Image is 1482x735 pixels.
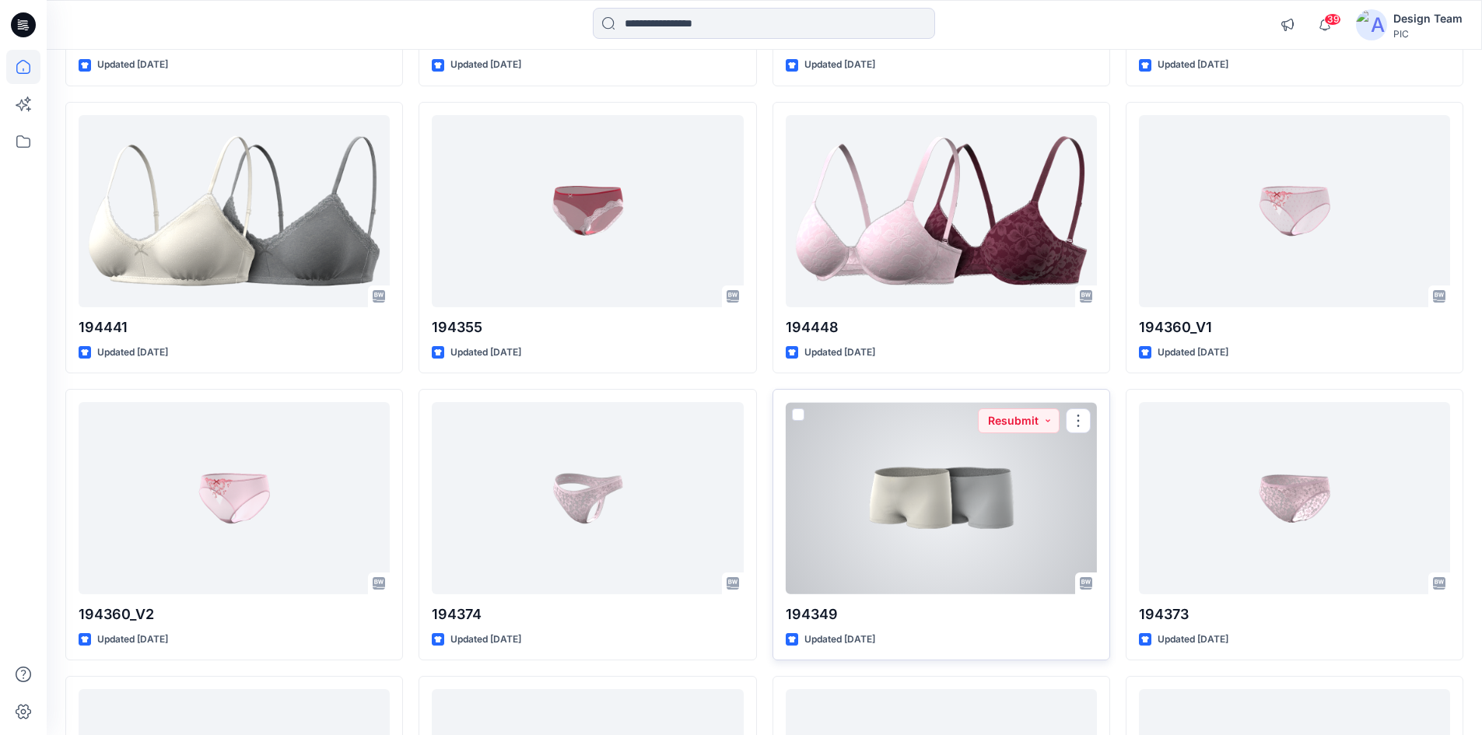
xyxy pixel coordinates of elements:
p: Updated [DATE] [97,632,168,648]
a: 194360_V2 [79,402,390,594]
a: 194360_V1 [1139,115,1450,307]
p: Updated [DATE] [450,632,521,648]
p: 194355 [432,317,743,338]
span: 39 [1324,13,1341,26]
p: Updated [DATE] [97,345,168,361]
p: 194349 [786,604,1097,625]
a: 194441 [79,115,390,307]
p: Updated [DATE] [1158,57,1228,73]
p: Updated [DATE] [97,57,168,73]
div: Design Team [1393,9,1463,28]
p: 194441 [79,317,390,338]
a: 194448 [786,115,1097,307]
a: 194349 [786,402,1097,594]
a: 194373 [1139,402,1450,594]
p: Updated [DATE] [804,57,875,73]
a: 194355 [432,115,743,307]
p: Updated [DATE] [804,632,875,648]
p: 194360_V1 [1139,317,1450,338]
p: Updated [DATE] [1158,632,1228,648]
div: PIC [1393,28,1463,40]
img: avatar [1356,9,1387,40]
p: 194374 [432,604,743,625]
p: 194360_V2 [79,604,390,625]
p: Updated [DATE] [804,345,875,361]
a: 194374 [432,402,743,594]
p: 194448 [786,317,1097,338]
p: Updated [DATE] [1158,345,1228,361]
p: 194373 [1139,604,1450,625]
p: Updated [DATE] [450,57,521,73]
p: Updated [DATE] [450,345,521,361]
